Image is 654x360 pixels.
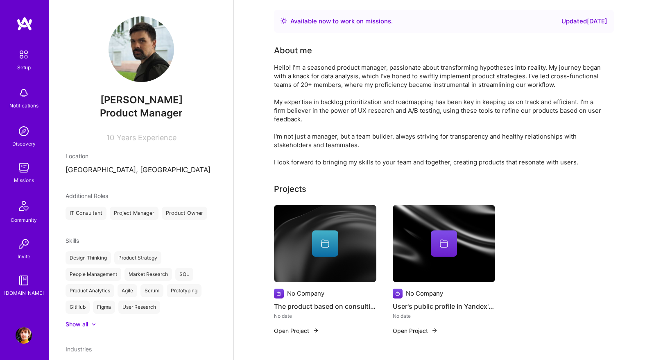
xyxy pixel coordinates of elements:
img: cover [393,205,495,282]
img: discovery [16,123,32,139]
div: Market Research [124,268,172,281]
div: Project Manager [110,207,158,220]
img: arrow-right [312,327,319,334]
a: User Avatar [14,327,34,344]
span: Product Manager [100,107,183,119]
img: Invite [16,236,32,252]
div: User Research [118,301,160,314]
div: Notifications [9,101,38,110]
div: Scrum [140,284,163,297]
button: Open Project [274,326,319,335]
img: arrow-right [431,327,438,334]
div: Prototyping [167,284,201,297]
div: Hello! I'm a seasoned product manager, passionate about transforming hypotheses into reality. My ... [274,63,602,166]
div: Invite [18,252,30,261]
div: Projects [274,183,306,195]
div: No Company [406,289,443,298]
div: Product Owner [162,207,207,220]
img: User Avatar [16,327,32,344]
h4: The product based on consulting which helps parents to behave with their children [274,301,376,312]
div: SQL [175,268,193,281]
div: No date [393,312,495,320]
img: cover [274,205,376,282]
div: Agile [118,284,137,297]
img: Company logo [393,289,403,298]
span: 10 [106,133,114,142]
img: Community [14,196,34,216]
img: bell [16,85,32,101]
div: Product Analytics [66,284,114,297]
img: teamwork [16,159,32,176]
div: [DOMAIN_NAME] [4,289,44,297]
img: setup [15,46,32,63]
div: About me [274,44,312,57]
div: Figma [93,301,115,314]
div: Discovery [12,139,36,148]
h4: User's public profile in Yandex's Search engine [393,301,495,312]
img: Company logo [274,289,284,298]
div: Missions [14,176,34,185]
p: [GEOGRAPHIC_DATA], [GEOGRAPHIC_DATA] [66,165,217,175]
span: Additional Roles [66,192,108,199]
span: Years Experience [117,133,177,142]
div: Setup [17,63,31,72]
img: guide book [16,272,32,289]
span: Skills [66,237,79,244]
img: User Avatar [109,16,174,82]
div: Updated [DATE] [561,16,607,26]
div: Show all [66,320,88,328]
div: Community [11,216,37,224]
div: Design Thinking [66,251,111,264]
span: [PERSON_NAME] [66,94,217,106]
span: Industries [66,346,92,353]
div: GitHub [66,301,90,314]
div: No Company [287,289,324,298]
img: Availability [281,18,287,24]
div: People Management [66,268,121,281]
div: Product Strategy [114,251,161,264]
div: IT Consultant [66,207,106,220]
button: Open Project [393,326,438,335]
div: Available now to work on missions . [290,16,393,26]
div: No date [274,312,376,320]
div: Location [66,152,217,160]
img: logo [16,16,33,31]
